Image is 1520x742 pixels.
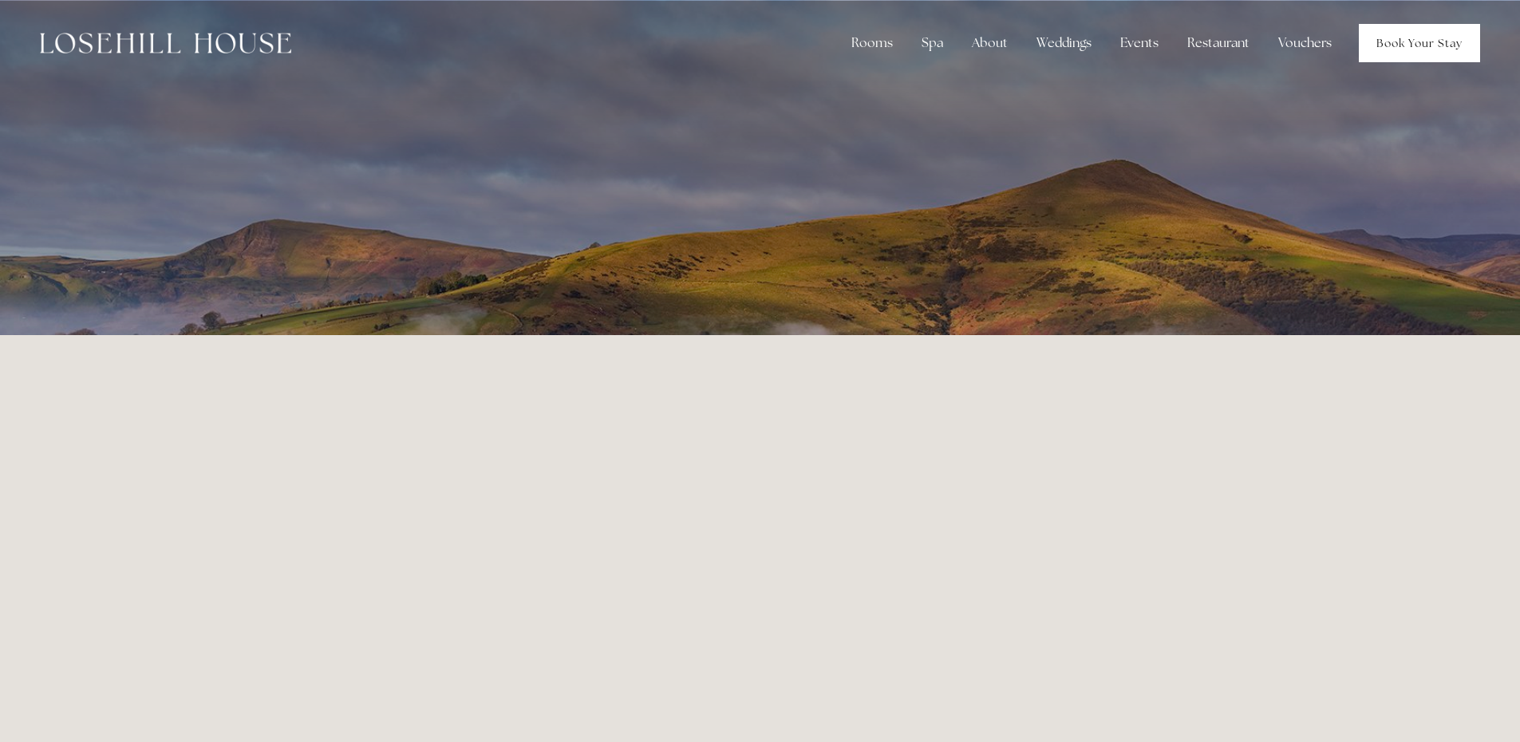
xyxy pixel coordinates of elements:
[1175,27,1262,59] div: Restaurant
[1107,27,1171,59] div: Events
[40,33,291,53] img: Losehill House
[1265,27,1344,59] a: Vouchers
[1024,27,1104,59] div: Weddings
[1359,24,1480,62] a: Book Your Stay
[839,27,906,59] div: Rooms
[959,27,1021,59] div: About
[909,27,956,59] div: Spa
